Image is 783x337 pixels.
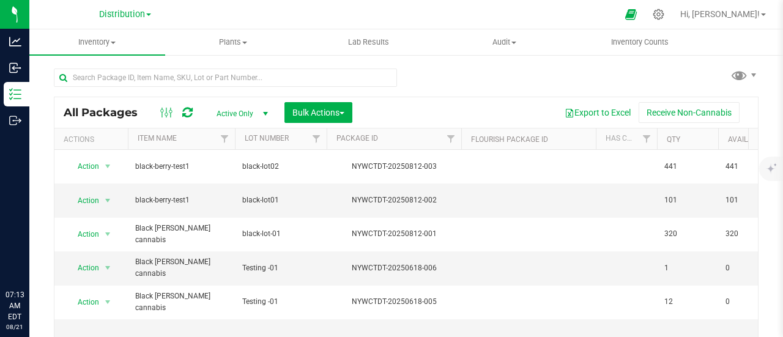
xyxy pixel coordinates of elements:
[67,192,100,209] span: Action
[680,9,760,19] span: Hi, [PERSON_NAME]!
[138,134,177,143] a: Item Name
[12,239,49,276] iframe: Resource center
[725,262,772,274] span: 0
[242,228,319,240] span: black-lot-01
[664,262,711,274] span: 1
[67,294,100,311] span: Action
[9,114,21,127] inline-svg: Outbound
[9,62,21,74] inline-svg: Inbound
[728,135,765,144] a: Available
[100,158,116,175] span: select
[100,226,116,243] span: select
[306,128,327,149] a: Filter
[242,262,319,274] span: Testing -01
[596,128,657,150] th: Has COA
[215,128,235,149] a: Filter
[135,194,228,206] span: black-berry-test1
[242,161,319,172] span: black-lot02
[325,262,463,274] div: NYWCTDT-20250618-006
[135,291,228,314] span: Black [PERSON_NAME] cannabis
[617,2,645,26] span: Open Ecommerce Menu
[664,194,711,206] span: 101
[67,226,100,243] span: Action
[725,161,772,172] span: 441
[292,108,344,117] span: Bulk Actions
[29,37,165,48] span: Inventory
[595,37,685,48] span: Inventory Counts
[9,35,21,48] inline-svg: Analytics
[336,134,378,143] a: Package ID
[135,161,228,172] span: black-berry-test1
[325,228,463,240] div: NYWCTDT-20250812-001
[664,161,711,172] span: 441
[325,161,463,172] div: NYWCTDT-20250812-003
[725,228,772,240] span: 320
[99,9,145,20] span: Distribution
[637,128,657,149] a: Filter
[332,37,406,48] span: Lab Results
[664,228,711,240] span: 320
[64,106,150,119] span: All Packages
[100,294,116,311] span: select
[165,29,301,55] a: Plants
[667,135,680,144] a: Qty
[639,102,740,123] button: Receive Non-Cannabis
[725,296,772,308] span: 0
[325,194,463,206] div: NYWCTDT-20250812-002
[9,88,21,100] inline-svg: Inventory
[651,9,666,20] div: Manage settings
[436,29,572,55] a: Audit
[242,296,319,308] span: Testing -01
[135,223,228,246] span: Black [PERSON_NAME] cannabis
[572,29,708,55] a: Inventory Counts
[242,194,319,206] span: black-lot01
[29,29,165,55] a: Inventory
[245,134,289,143] a: Lot Number
[441,128,461,149] a: Filter
[100,192,116,209] span: select
[135,256,228,280] span: Black [PERSON_NAME] cannabis
[725,194,772,206] span: 101
[6,322,24,331] p: 08/21
[557,102,639,123] button: Export to Excel
[664,296,711,308] span: 12
[166,37,300,48] span: Plants
[437,37,571,48] span: Audit
[67,158,100,175] span: Action
[64,135,123,144] div: Actions
[6,289,24,322] p: 07:13 AM EDT
[325,296,463,308] div: NYWCTDT-20250618-005
[54,69,397,87] input: Search Package ID, Item Name, SKU, Lot or Part Number...
[67,259,100,276] span: Action
[301,29,437,55] a: Lab Results
[284,102,352,123] button: Bulk Actions
[100,259,116,276] span: select
[471,135,548,144] a: Flourish Package ID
